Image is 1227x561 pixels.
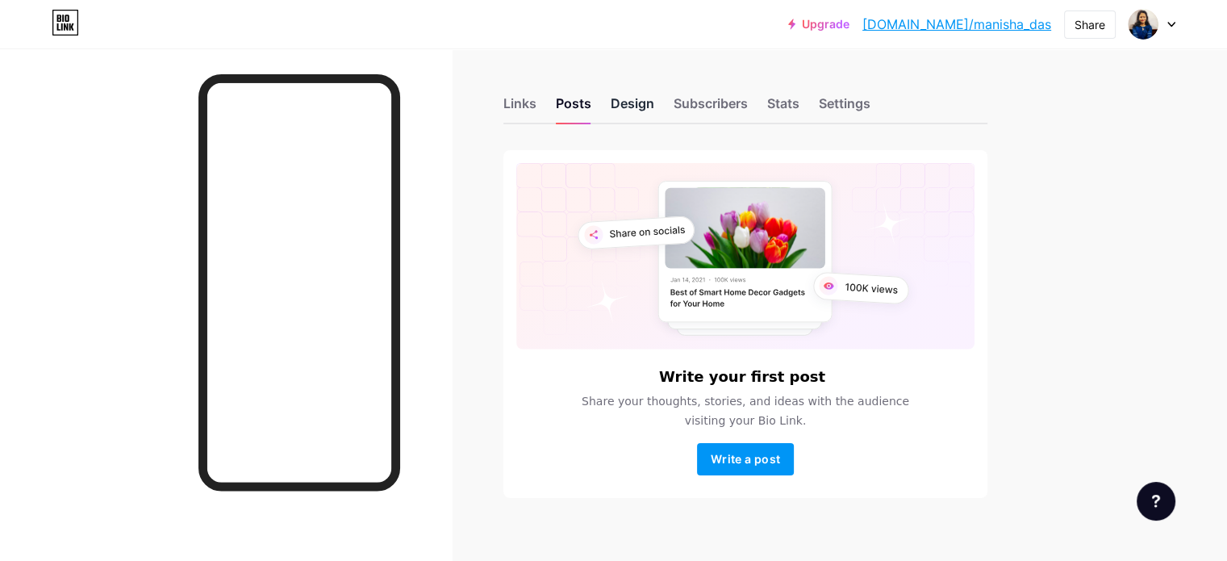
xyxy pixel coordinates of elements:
[862,15,1051,34] a: [DOMAIN_NAME]/manisha_das
[767,94,799,123] div: Stats
[788,18,849,31] a: Upgrade
[1075,16,1105,33] div: Share
[611,94,654,123] div: Design
[819,94,870,123] div: Settings
[674,94,748,123] div: Subscribers
[659,369,825,385] h6: Write your first post
[562,391,929,430] span: Share your thoughts, stories, and ideas with the audience visiting your Bio Link.
[1128,9,1158,40] img: drmanisha
[697,443,794,475] button: Write a post
[556,94,591,123] div: Posts
[711,452,780,466] span: Write a post
[503,94,536,123] div: Links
